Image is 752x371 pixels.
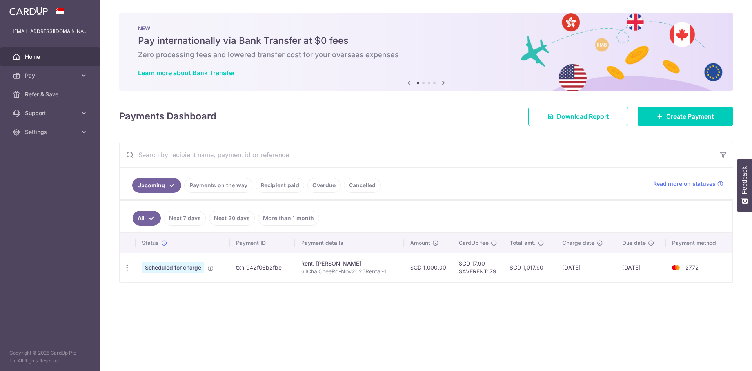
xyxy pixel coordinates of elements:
[25,72,77,80] span: Pay
[685,264,699,271] span: 2772
[668,263,684,272] img: Bank Card
[138,50,714,60] h6: Zero processing fees and lowered transfer cost for your overseas expenses
[528,107,628,126] a: Download Report
[666,233,732,253] th: Payment method
[622,239,646,247] span: Due date
[638,107,733,126] a: Create Payment
[132,178,181,193] a: Upcoming
[737,159,752,212] button: Feedback - Show survey
[616,253,666,282] td: [DATE]
[301,268,398,275] p: 61ChaiCheeRd-Nov2025Rental-1
[25,53,77,61] span: Home
[120,142,714,167] input: Search by recipient name, payment id or reference
[301,260,398,268] div: Rent. [PERSON_NAME]
[653,180,723,188] a: Read more on statuses
[209,211,255,226] a: Next 30 days
[562,239,594,247] span: Charge date
[510,239,536,247] span: Total amt.
[307,178,341,193] a: Overdue
[138,69,235,77] a: Learn more about Bank Transfer
[404,253,452,282] td: SGD 1,000.00
[557,112,609,121] span: Download Report
[666,112,714,121] span: Create Payment
[25,128,77,136] span: Settings
[230,233,294,253] th: Payment ID
[556,253,616,282] td: [DATE]
[184,178,252,193] a: Payments on the way
[653,180,716,188] span: Read more on statuses
[256,178,304,193] a: Recipient paid
[25,109,77,117] span: Support
[459,239,489,247] span: CardUp fee
[138,25,714,31] p: NEW
[230,253,294,282] td: txn_942f06b2fbe
[258,211,319,226] a: More than 1 month
[119,109,216,123] h4: Payments Dashboard
[452,253,503,282] td: SGD 17.90 SAVERENT179
[142,262,204,273] span: Scheduled for charge
[9,6,48,16] img: CardUp
[119,13,733,91] img: Bank transfer banner
[410,239,430,247] span: Amount
[503,253,556,282] td: SGD 1,017.90
[133,211,161,226] a: All
[25,90,77,98] span: Refer & Save
[741,166,748,194] span: Feedback
[13,27,88,35] p: [EMAIL_ADDRESS][DOMAIN_NAME]
[344,178,381,193] a: Cancelled
[295,233,404,253] th: Payment details
[164,211,206,226] a: Next 7 days
[142,239,159,247] span: Status
[138,34,714,47] h5: Pay internationally via Bank Transfer at $0 fees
